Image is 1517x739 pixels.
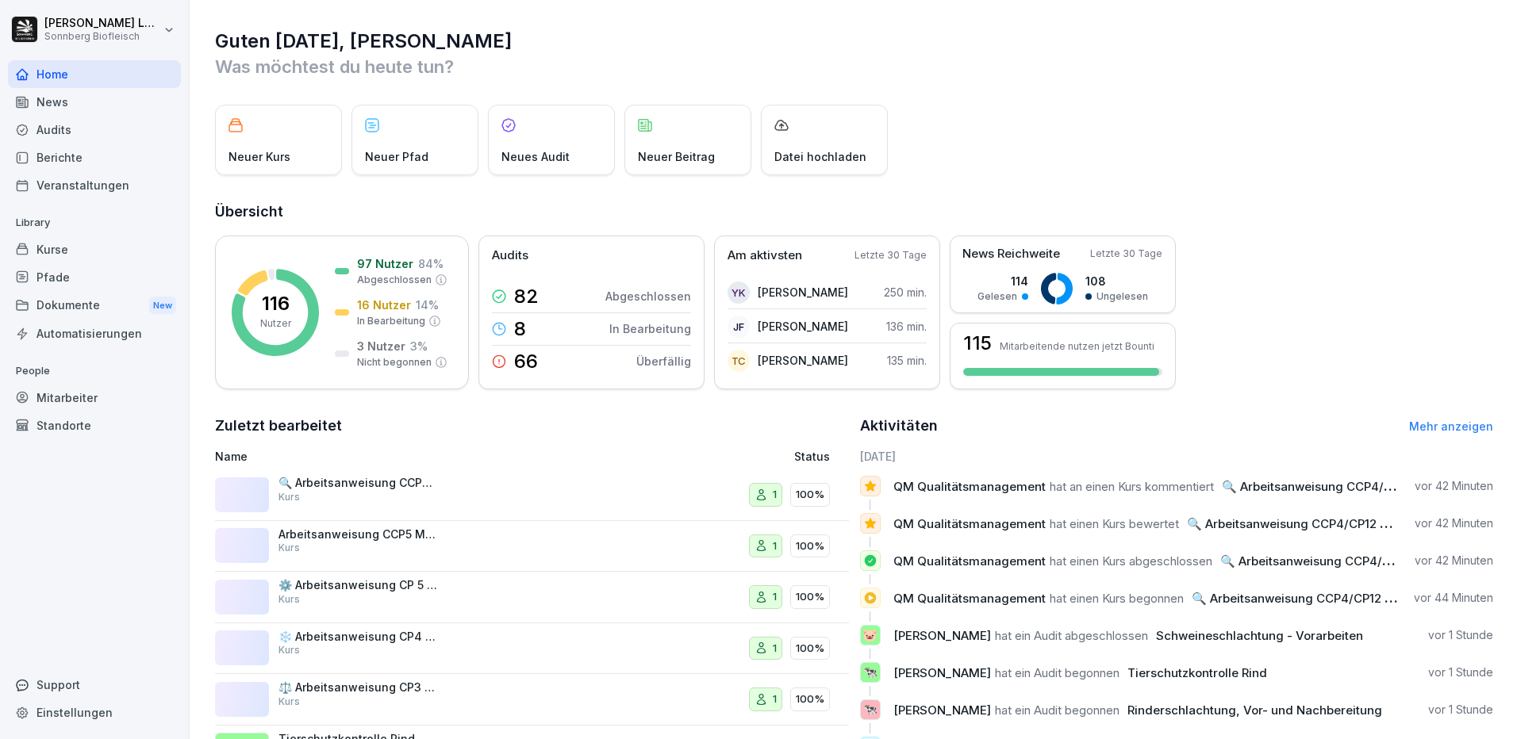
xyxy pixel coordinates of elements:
span: [PERSON_NAME] [893,665,991,680]
p: ⚖️ Arbeitsanweisung CP3 Gewichtskontrolle AA [278,680,437,695]
span: hat ein Audit begonnen [995,665,1120,680]
p: 1 [773,589,777,605]
p: 14 % [416,297,439,313]
a: Audits [8,116,181,144]
p: 100% [796,589,824,605]
a: Berichte [8,144,181,171]
div: Kurse [8,235,181,263]
p: 🔍 Arbeitsanweisung CCP4/CP12 Metalldetektion Füller [278,476,437,490]
span: Tierschutzkontrolle Rind [1127,665,1267,680]
p: 116 [262,294,290,313]
p: Letzte 30 Tage [1090,247,1162,261]
p: Audits [492,247,528,265]
h6: [DATE] [860,448,1494,465]
p: Neuer Pfad [365,148,428,165]
p: Sonnberg Biofleisch [44,31,160,42]
p: Gelesen [977,289,1017,304]
p: 3 % [410,338,428,354]
p: 66 [514,352,538,371]
p: Kurs [278,541,300,555]
p: 16 Nutzer [357,297,411,313]
a: ⚖️ Arbeitsanweisung CP3 Gewichtskontrolle AAKurs1100% [215,674,849,726]
p: 135 min. [887,352,927,369]
p: 108 [1085,273,1148,289]
a: Mehr anzeigen [1409,419,1493,433]
span: hat einen Kurs abgeschlossen [1050,553,1212,569]
p: 🐷 [862,624,878,646]
a: ❄️ Arbeitsanweisung CP4 Kühlen/Tiefkühlen/Tiefkühlen AAKurs1100% [215,623,849,675]
a: Pfade [8,263,181,291]
a: Mitarbeiter [8,384,181,412]
span: QM Qualitätsmanagement [893,553,1046,569]
p: 136 min. [886,318,927,335]
p: [PERSON_NAME] [758,318,848,335]
p: 8 [514,320,526,339]
p: vor 1 Stunde [1428,627,1493,643]
span: Schweineschlachtung - Vorarbeiten [1156,628,1363,643]
p: ⚙️ Arbeitsanweisung CP 5 Metalldetektion [278,578,437,592]
p: Letzte 30 Tage [855,248,927,262]
p: Kurs [278,592,300,607]
div: JF [728,316,750,338]
p: vor 42 Minuten [1415,515,1493,531]
p: 100% [796,487,824,503]
h3: 115 [963,334,992,353]
span: 🔍 Arbeitsanweisung CCP4/CP12 Metalldetektion Füller [1187,516,1504,531]
a: Einstellungen [8,699,181,726]
span: hat ein Audit abgeschlossen [995,628,1148,643]
p: 97 Nutzer [357,255,413,272]
span: [PERSON_NAME] [893,703,991,718]
p: Neuer Beitrag [638,148,715,165]
p: vor 42 Minuten [1415,478,1493,494]
div: Home [8,60,181,88]
p: In Bearbeitung [357,314,425,328]
span: [PERSON_NAME] [893,628,991,643]
p: Library [8,210,181,235]
div: News [8,88,181,116]
p: Status [794,448,830,465]
p: Nicht begonnen [357,355,432,369]
p: [PERSON_NAME] [758,284,848,301]
p: 3 Nutzer [357,338,405,354]
div: YK [728,281,750,304]
a: DokumenteNew [8,291,181,320]
a: Veranstaltungen [8,171,181,199]
p: vor 1 Stunde [1428,664,1493,680]
div: Support [8,671,181,699]
p: Mitarbeitende nutzen jetzt Bounti [1000,340,1154,352]
p: Kurs [278,695,300,709]
div: New [149,297,176,315]
p: News Reichweite [962,245,1060,263]
p: Arbeitsanweisung CCP5 Metalldetektion Faschiertes [278,527,437,542]
span: hat an einen Kurs kommentiert [1050,479,1214,494]
div: Automatisierungen [8,320,181,347]
p: 1 [773,691,777,707]
p: Was möchtest du heute tun? [215,54,1493,79]
p: 250 min. [884,284,927,301]
p: Kurs [278,643,300,657]
a: Arbeitsanweisung CCP5 Metalldetektion FaschiertesKurs1100% [215,521,849,572]
a: Standorte [8,412,181,439]
p: [PERSON_NAME] [758,352,848,369]
p: Neuer Kurs [229,148,290,165]
p: vor 1 Stunde [1428,702,1493,718]
p: 84 % [418,255,444,272]
p: [PERSON_NAME] Lumetsberger [44,17,160,30]
span: hat ein Audit begonnen [995,703,1120,718]
p: In Bearbeitung [609,320,691,337]
p: 🐄 [862,661,878,683]
p: Ungelesen [1096,289,1148,304]
span: Rinderschlachtung, Vor- und Nachbereitung [1127,703,1382,718]
p: Kurs [278,490,300,504]
span: QM Qualitätsmanagement [893,516,1046,531]
h2: Zuletzt bearbeitet [215,415,849,437]
p: 100% [796,641,824,657]
div: TC [728,350,750,372]
p: 🐄 [862,699,878,721]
